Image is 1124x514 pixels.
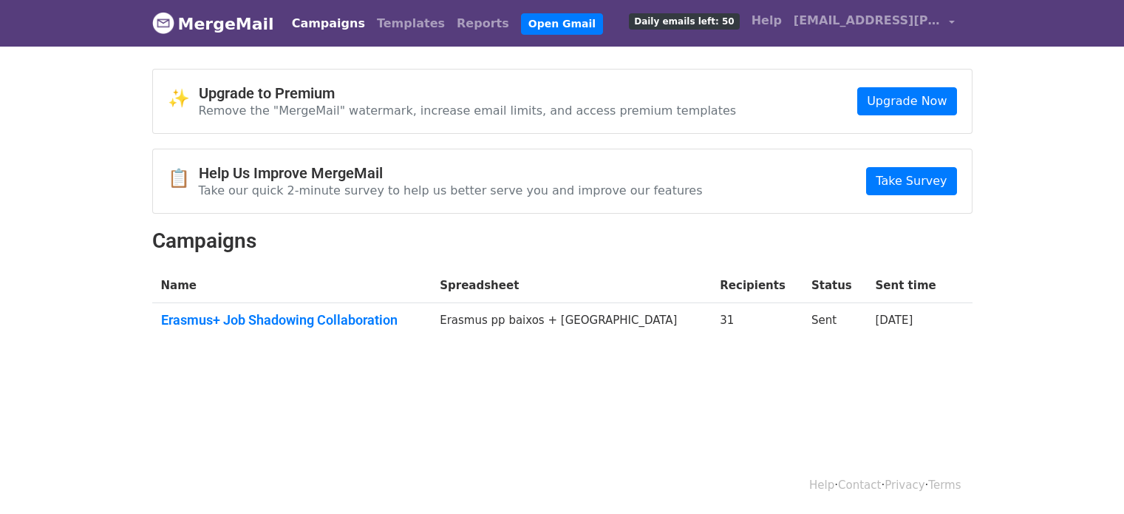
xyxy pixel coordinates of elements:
a: Help [809,479,834,492]
a: Reports [451,9,515,38]
p: Take our quick 2-minute survey to help us better serve you and improve our features [199,183,703,198]
a: Take Survey [866,167,956,195]
h4: Upgrade to Premium [199,84,737,102]
a: MergeMail [152,8,274,39]
a: Upgrade Now [857,87,956,115]
a: Contact [838,479,881,492]
th: Sent time [867,268,953,303]
span: Daily emails left: 50 [629,13,739,30]
a: Daily emails left: 50 [623,6,745,35]
td: 31 [711,303,803,343]
th: Status [803,268,867,303]
th: Spreadsheet [431,268,711,303]
span: [EMAIL_ADDRESS][PERSON_NAME][DOMAIN_NAME] [794,12,941,30]
p: Remove the "MergeMail" watermark, increase email limits, and access premium templates [199,103,737,118]
h2: Campaigns [152,229,973,254]
h4: Help Us Improve MergeMail [199,164,703,182]
th: Recipients [711,268,803,303]
a: Terms [928,479,961,492]
a: Help [746,6,788,35]
a: Campaigns [286,9,371,38]
a: [DATE] [876,314,913,327]
img: MergeMail logo [152,12,174,34]
a: [EMAIL_ADDRESS][PERSON_NAME][DOMAIN_NAME] [788,6,961,41]
td: Erasmus pp baixos + [GEOGRAPHIC_DATA] [431,303,711,343]
a: Templates [371,9,451,38]
a: Erasmus+ Job Shadowing Collaboration [161,312,423,328]
a: Open Gmail [521,13,603,35]
td: Sent [803,303,867,343]
th: Name [152,268,432,303]
a: Privacy [885,479,924,492]
span: ✨ [168,88,199,109]
span: 📋 [168,168,199,189]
